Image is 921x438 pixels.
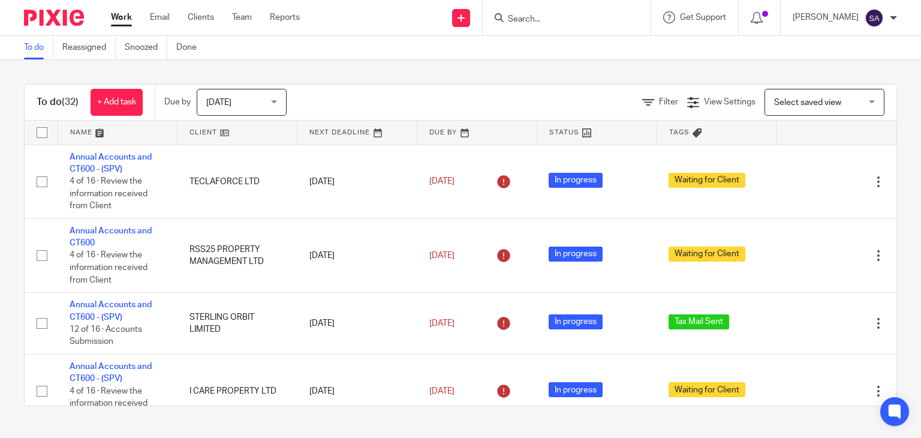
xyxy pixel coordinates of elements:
[429,251,455,260] span: [DATE]
[24,10,84,26] img: Pixie
[297,145,417,218] td: [DATE]
[507,14,615,25] input: Search
[297,293,417,355] td: [DATE]
[297,218,417,292] td: [DATE]
[176,36,206,59] a: Done
[150,11,170,23] a: Email
[177,293,297,355] td: STERLING ORBIT LIMITED
[177,145,297,218] td: TECLAFORCE LTD
[549,247,603,262] span: In progress
[549,382,603,397] span: In progress
[164,96,191,108] p: Due by
[680,13,726,22] span: Get Support
[669,247,745,262] span: Waiting for Client
[70,227,152,247] a: Annual Accounts and CT600
[177,355,297,428] td: I CARE PROPERTY LTD
[429,177,455,185] span: [DATE]
[429,387,455,395] span: [DATE]
[793,11,859,23] p: [PERSON_NAME]
[429,319,455,328] span: [DATE]
[188,11,214,23] a: Clients
[62,97,79,107] span: (32)
[774,98,841,107] span: Select saved view
[70,325,142,346] span: 12 of 16 · Accounts Submission
[70,301,152,321] a: Annual Accounts and CT600 - (SPV)
[206,98,231,107] span: [DATE]
[70,251,148,284] span: 4 of 16 · Review the information received from Client
[669,382,745,397] span: Waiting for Client
[177,218,297,292] td: RSS25 PROPERTY MANAGEMENT LTD
[669,129,690,136] span: Tags
[297,355,417,428] td: [DATE]
[111,11,132,23] a: Work
[70,153,152,173] a: Annual Accounts and CT600 - (SPV)
[70,362,152,383] a: Annual Accounts and CT600 - (SPV)
[24,36,53,59] a: To do
[549,173,603,188] span: In progress
[704,98,756,106] span: View Settings
[70,177,148,210] span: 4 of 16 · Review the information received from Client
[270,11,300,23] a: Reports
[91,89,143,116] a: + Add task
[125,36,167,59] a: Snoozed
[865,8,884,28] img: svg%3E
[37,96,79,109] h1: To do
[62,36,116,59] a: Reassigned
[549,314,603,329] span: In progress
[669,314,729,329] span: Tax Mail Sent
[70,387,148,420] span: 4 of 16 · Review the information received from Client
[669,173,745,188] span: Waiting for Client
[659,98,678,106] span: Filter
[232,11,252,23] a: Team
